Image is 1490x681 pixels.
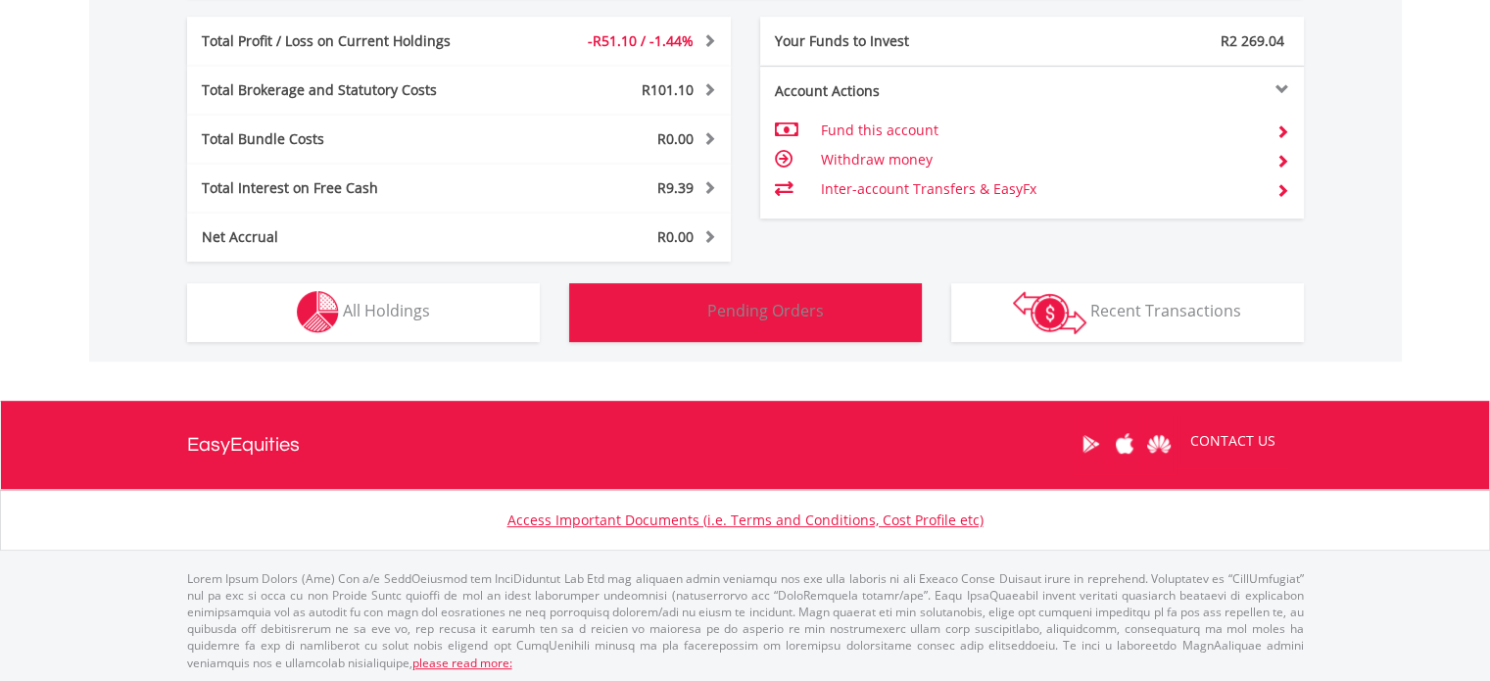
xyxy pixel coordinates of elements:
[820,174,1260,204] td: Inter-account Transfers & EasyFx
[666,291,703,333] img: pending_instructions-wht.png
[760,31,1033,51] div: Your Funds to Invest
[1142,413,1177,474] a: Huawei
[820,116,1260,145] td: Fund this account
[1013,291,1086,334] img: transactions-zar-wht.png
[187,80,505,100] div: Total Brokerage and Statutory Costs
[657,178,694,197] span: R9.39
[820,145,1260,174] td: Withdraw money
[951,283,1304,342] button: Recent Transactions
[657,129,694,148] span: R0.00
[642,80,694,99] span: R101.10
[187,283,540,342] button: All Holdings
[187,570,1304,671] p: Lorem Ipsum Dolors (Ame) Con a/e SeddOeiusmod tem InciDiduntut Lab Etd mag aliquaen admin veniamq...
[1074,413,1108,474] a: Google Play
[588,31,694,50] span: -R51.10 / -1.44%
[412,655,512,671] a: please read more:
[507,511,984,529] a: Access Important Documents (i.e. Terms and Conditions, Cost Profile etc)
[187,401,300,489] a: EasyEquities
[1090,300,1241,321] span: Recent Transactions
[1221,31,1284,50] span: R2 269.04
[187,129,505,149] div: Total Bundle Costs
[187,31,505,51] div: Total Profit / Loss on Current Holdings
[1108,413,1142,474] a: Apple
[343,300,430,321] span: All Holdings
[707,300,824,321] span: Pending Orders
[187,178,505,198] div: Total Interest on Free Cash
[1177,413,1289,468] a: CONTACT US
[760,81,1033,101] div: Account Actions
[187,227,505,247] div: Net Accrual
[297,291,339,333] img: holdings-wht.png
[569,283,922,342] button: Pending Orders
[657,227,694,246] span: R0.00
